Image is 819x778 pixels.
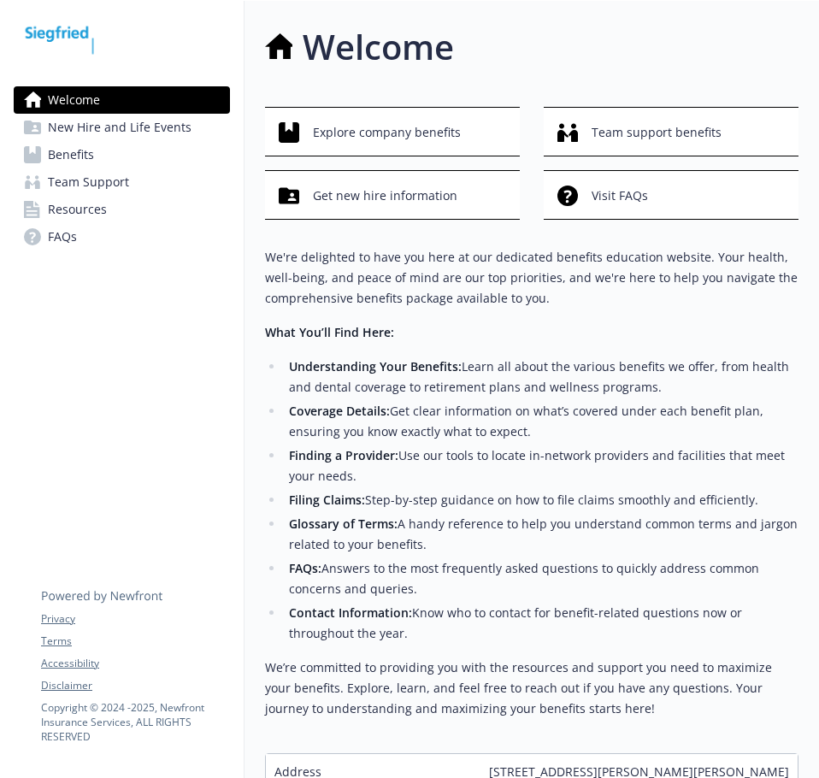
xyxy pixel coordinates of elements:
[289,403,390,419] strong: Coverage Details:
[289,447,398,463] strong: Finding a Provider:
[289,358,462,374] strong: Understanding Your Benefits:
[284,357,798,398] li: Learn all about the various benefits we offer, from health and dental coverage to retirement plan...
[41,700,229,744] p: Copyright © 2024 - 2025 , Newfront Insurance Services, ALL RIGHTS RESERVED
[303,21,454,73] h1: Welcome
[265,324,394,340] strong: What You’ll Find Here:
[48,168,129,196] span: Team Support
[284,603,798,644] li: Know who to contact for benefit-related questions now or throughout the year.
[289,492,365,508] strong: Filing Claims:
[14,141,230,168] a: Benefits
[313,180,457,212] span: Get new hire information
[48,86,100,114] span: Welcome
[265,107,520,156] button: Explore company benefits
[265,657,798,719] p: We’re committed to providing you with the resources and support you need to maximize your benefit...
[592,180,648,212] span: Visit FAQs
[265,247,798,309] p: We're delighted to have you here at our dedicated benefits education website. Your health, well-b...
[41,611,229,627] a: Privacy
[284,401,798,442] li: Get clear information on what’s covered under each benefit plan, ensuring you know exactly what t...
[41,656,229,671] a: Accessibility
[592,116,722,149] span: Team support benefits
[289,516,398,532] strong: Glossary of Terms:
[41,678,229,693] a: Disclaimer
[14,114,230,141] a: New Hire and Life Events
[284,445,798,486] li: Use our tools to locate in-network providers and facilities that meet your needs.
[48,141,94,168] span: Benefits
[48,223,77,250] span: FAQs
[14,196,230,223] a: Resources
[284,490,798,510] li: Step-by-step guidance on how to file claims smoothly and efficiently.
[544,107,798,156] button: Team support benefits
[14,168,230,196] a: Team Support
[544,170,798,220] button: Visit FAQs
[14,86,230,114] a: Welcome
[14,223,230,250] a: FAQs
[284,514,798,555] li: A handy reference to help you understand common terms and jargon related to your benefits.
[48,114,191,141] span: New Hire and Life Events
[313,116,461,149] span: Explore company benefits
[289,560,321,576] strong: FAQs:
[41,634,229,649] a: Terms
[265,170,520,220] button: Get new hire information
[284,558,798,599] li: Answers to the most frequently asked questions to quickly address common concerns and queries.
[48,196,107,223] span: Resources
[289,604,412,621] strong: Contact Information:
